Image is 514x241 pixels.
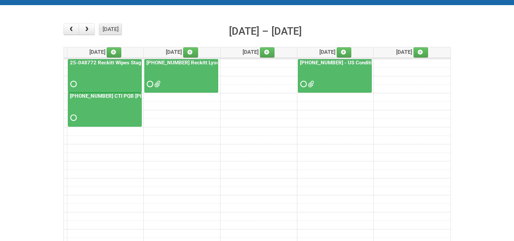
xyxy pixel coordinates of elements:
h2: [DATE] – [DATE] [229,23,302,39]
a: Add an event [337,47,352,58]
span: [DATE] [89,49,122,55]
a: [PHONE_NUMBER] Reckitt Lysol Wipes Stage 4 [144,59,218,93]
a: [PHONE_NUMBER] CTI PQB [PERSON_NAME] Real US [69,93,195,99]
a: Add an event [413,47,428,58]
span: 25-048772-01 MDN 2.xlsx 25-048772-01 JNF.DOC 25-048772-01 MDN.xlsx 2UP LABEL- GREAT VALUE (CODE 1... [154,82,159,86]
span: Requested [147,82,152,86]
span: Requested [300,82,305,86]
a: [PHONE_NUMBER] CTI PQB [PERSON_NAME] Real US [68,93,142,126]
span: Requested [70,82,75,86]
span: Requested [70,115,75,120]
a: [PHONE_NUMBER] Reckitt Lysol Wipes Stage 4 [145,60,256,66]
a: Add an event [260,47,275,58]
span: [DATE] [243,49,275,55]
span: [DATE] [166,49,198,55]
span: MDN (2).xlsx MDN.xlsx JNF.DOC [308,82,313,86]
a: 25-048772 Reckitt Wipes Stage 4 [68,59,142,93]
a: Add an event [183,47,198,58]
button: [DATE] [99,23,122,35]
span: [DATE] [319,49,352,55]
a: 25-048772 Reckitt Wipes Stage 4 [69,60,150,66]
span: [DATE] [396,49,428,55]
a: [PHONE_NUMBER] - US Conditioner Product Test [298,59,372,93]
a: [PHONE_NUMBER] - US Conditioner Product Test [299,60,413,66]
a: Add an event [107,47,122,58]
